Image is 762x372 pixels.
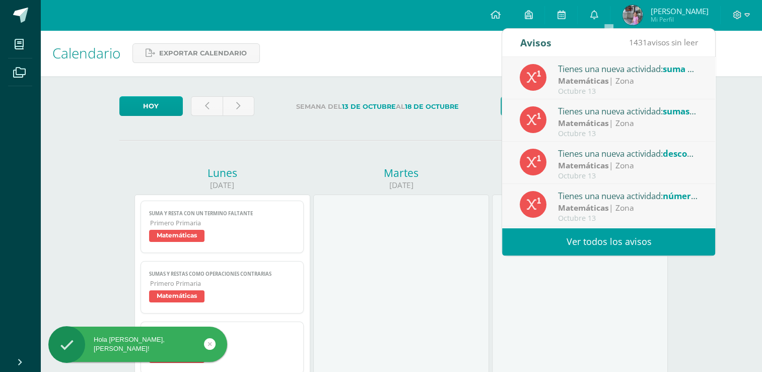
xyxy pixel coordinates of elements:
[520,29,551,56] div: Avisos
[119,96,183,116] a: Hoy
[141,261,304,314] a: sumas y restas como operaciones contrariasPrimero PrimariaMatemáticas
[558,117,609,129] strong: Matemáticas
[558,75,698,87] div: | Zona
[149,230,204,242] span: Matemáticas
[149,210,296,217] span: suma y resta con un termino faltante
[558,62,698,75] div: Tienes una nueva actividad:
[132,43,260,63] a: Exportar calendario
[405,103,459,110] strong: 18 de Octubre
[134,166,310,180] div: Lunes
[663,190,737,202] span: números de 90-99
[558,147,698,160] div: Tienes una nueva actividad:
[150,219,296,227] span: Primero Primaria
[558,117,698,129] div: | Zona
[492,180,668,191] div: [DATE]
[502,228,715,256] a: Ver todos los avisos
[650,6,708,16] span: [PERSON_NAME]
[629,37,698,48] span: avisos sin leer
[558,202,609,213] strong: Matemáticas
[149,290,204,302] span: Matemáticas
[558,160,609,171] strong: Matemáticas
[141,201,304,253] a: suma y resta con un termino faltantePrimero PrimariaMatemáticas
[313,166,489,180] div: Martes
[558,104,698,117] div: Tienes una nueva actividad:
[629,37,647,48] span: 1431
[558,214,698,223] div: Octubre 13
[558,87,698,96] div: Octubre 13
[501,96,592,116] a: Semana
[313,180,489,191] div: [DATE]
[663,148,761,159] span: descomposición aditiva
[150,279,296,288] span: Primero Primaria
[52,43,120,63] span: Calendario
[558,130,698,138] div: Octubre 13
[159,44,247,63] span: Exportar calendario
[262,96,493,117] label: Semana del al
[558,202,698,214] div: | Zona
[622,5,643,25] img: a6559a3af5551bfdf37a4a34621a32af.png
[134,180,310,191] div: [DATE]
[558,75,609,86] strong: Matemáticas
[558,189,698,202] div: Tienes una nueva actividad:
[650,15,708,24] span: Mi Perfil
[492,166,668,180] div: Miércoles
[342,103,396,110] strong: 13 de Octubre
[558,172,698,180] div: Octubre 13
[558,160,698,171] div: | Zona
[48,335,227,353] div: Hola [PERSON_NAME], [PERSON_NAME]!
[149,271,296,277] span: sumas y restas como operaciones contrarias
